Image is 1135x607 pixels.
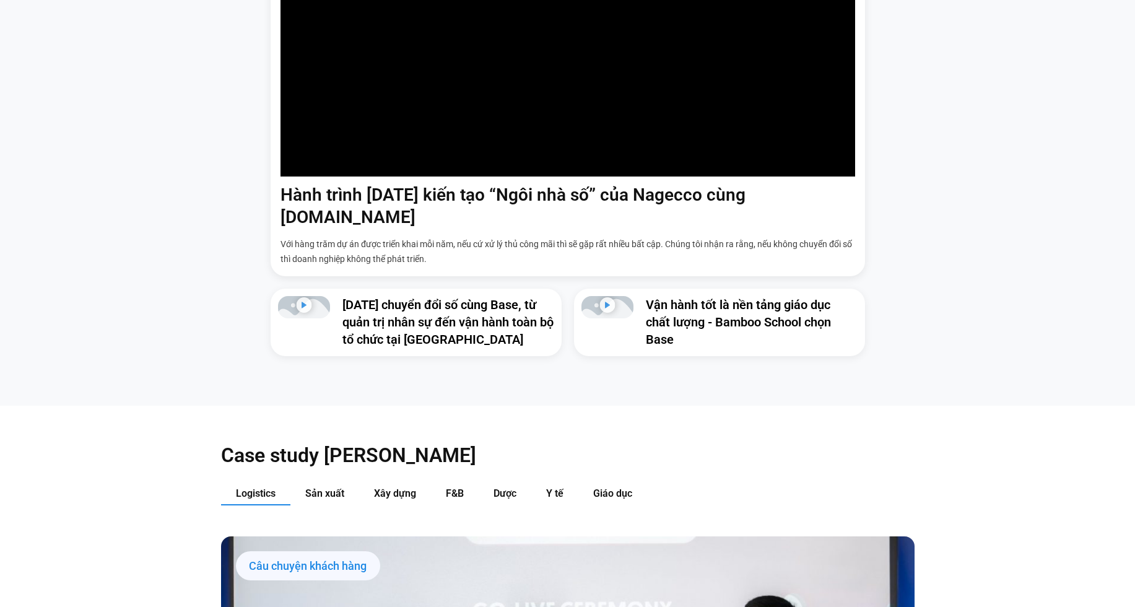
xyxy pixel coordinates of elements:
[546,487,563,499] span: Y tế
[599,297,615,317] div: Phát video
[221,443,915,468] h2: Case study [PERSON_NAME]
[593,487,632,499] span: Giáo dục
[646,297,831,347] a: Vận hành tốt là nền tảng giáo dục chất lượng - Bamboo School chọn Base
[446,487,464,499] span: F&B
[236,487,276,499] span: Logistics
[280,237,855,266] p: Với hàng trăm dự án được triển khai mỗi năm, nếu cứ xử lý thủ công mãi thì sẽ gặp rất nhiều bất c...
[296,297,311,317] div: Phát video
[236,551,380,581] div: Câu chuyện khách hàng
[374,487,416,499] span: Xây dựng
[494,487,516,499] span: Dược
[305,487,344,499] span: Sản xuất
[342,297,554,347] a: [DATE] chuyển đổi số cùng Base, từ quản trị nhân sự đến vận hành toàn bộ tổ chức tại [GEOGRAPHIC_...
[280,185,746,227] a: Hành trình [DATE] kiến tạo “Ngôi nhà số” của Nagecco cùng [DOMAIN_NAME]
